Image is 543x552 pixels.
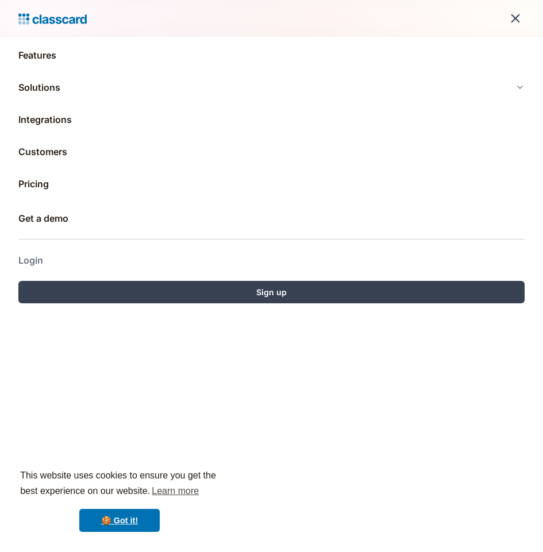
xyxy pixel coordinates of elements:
[18,281,525,303] a: Sign up
[9,458,230,543] div: cookieconsent
[18,170,525,198] a: Pricing
[18,41,525,69] a: Features
[18,10,87,26] a: Logo
[20,469,219,500] span: This website uses cookies to ensure you get the best experience on our website.
[18,80,60,94] div: Solutions
[18,138,525,165] a: Customers
[150,482,201,500] a: learn more about cookies
[79,509,160,532] a: dismiss cookie message
[256,286,287,298] div: Sign up
[18,246,525,274] a: Login
[18,204,525,232] a: Get a demo
[502,5,525,32] div: menu
[18,106,525,133] a: Integrations
[18,74,525,101] div: Solutions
